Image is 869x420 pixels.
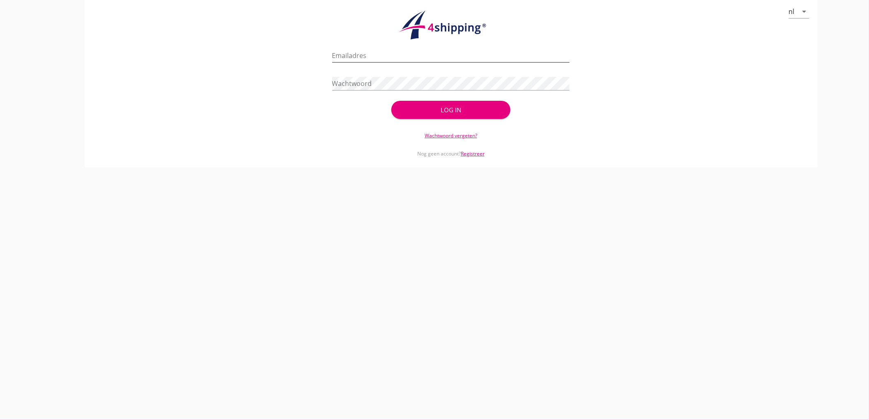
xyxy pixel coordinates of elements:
button: Log in [391,101,510,119]
div: Nog geen account? [332,139,570,158]
div: Log in [405,105,497,115]
a: Registreer [461,150,485,157]
div: nl [789,8,795,15]
img: logo.1f945f1d.svg [398,10,504,40]
input: Emailadres [332,49,570,62]
a: Wachtwoord vergeten? [425,132,477,139]
i: arrow_drop_down [800,7,809,16]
